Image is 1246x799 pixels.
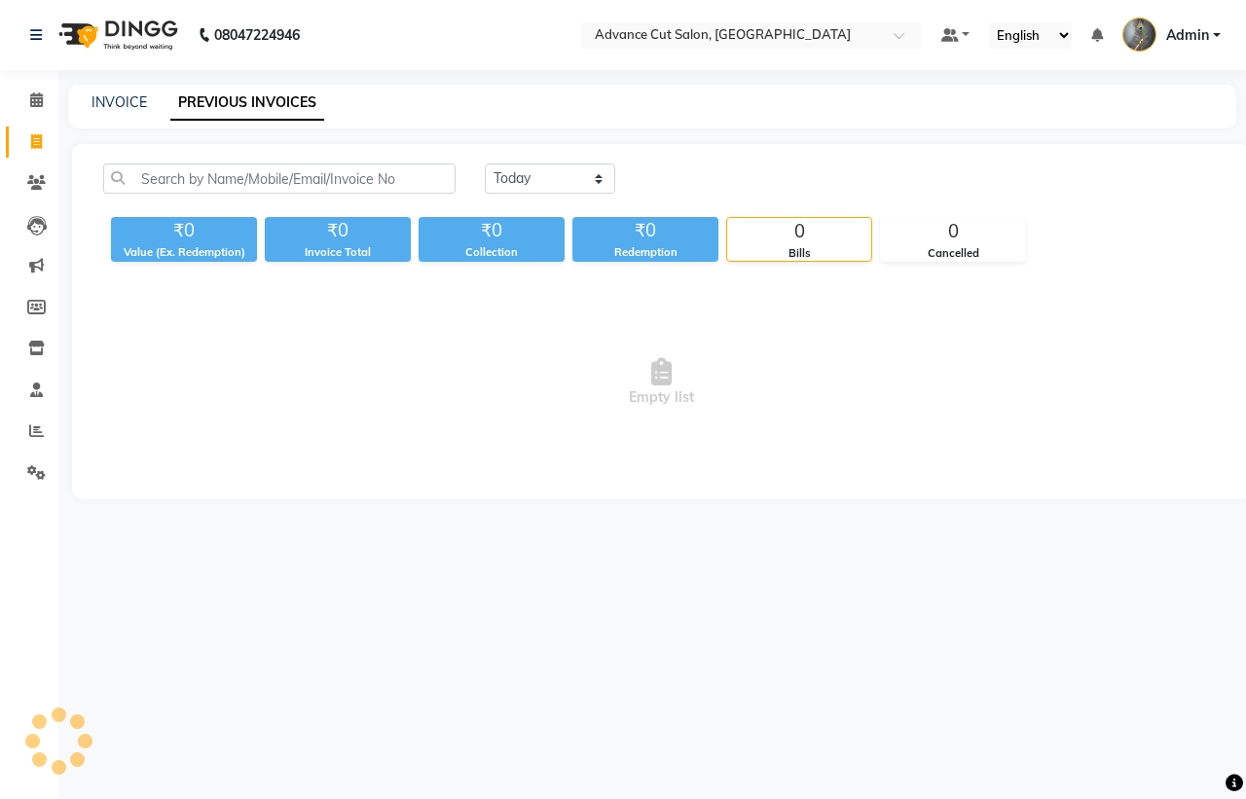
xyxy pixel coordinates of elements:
img: logo [50,8,183,62]
b: 08047224946 [214,8,300,62]
span: Empty list [103,285,1220,480]
div: Value (Ex. Redemption) [111,244,257,261]
div: Invoice Total [265,244,411,261]
div: Cancelled [881,245,1025,262]
div: Collection [419,244,565,261]
div: 0 [727,218,871,245]
div: ₹0 [265,217,411,244]
a: PREVIOUS INVOICES [170,86,324,121]
a: INVOICE [92,93,147,111]
div: ₹0 [572,217,718,244]
div: Bills [727,245,871,262]
img: Admin [1122,18,1156,52]
span: Admin [1166,25,1209,46]
input: Search by Name/Mobile/Email/Invoice No [103,163,456,194]
div: ₹0 [111,217,257,244]
div: ₹0 [419,217,565,244]
div: Redemption [572,244,718,261]
div: 0 [881,218,1025,245]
